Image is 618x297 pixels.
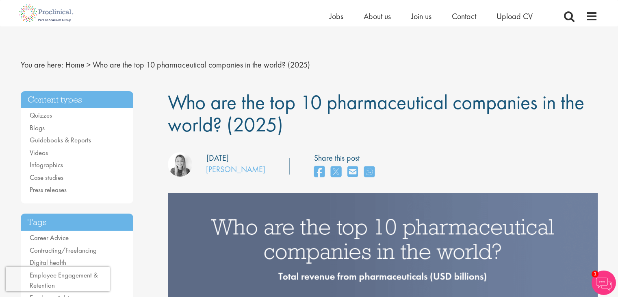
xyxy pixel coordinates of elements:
[331,164,341,181] a: share on twitter
[364,164,375,181] a: share on whats app
[30,233,69,242] a: Career Advice
[314,164,325,181] a: share on facebook
[65,59,85,70] a: breadcrumb link
[314,152,379,164] label: Share this post
[21,214,134,231] h3: Tags
[364,11,391,22] a: About us
[6,267,110,291] iframe: reCAPTCHA
[87,59,91,70] span: >
[30,246,97,255] a: Contracting/Freelancing
[168,152,192,177] img: Hannah Burke
[30,160,63,169] a: Infographics
[206,152,229,164] div: [DATE]
[93,59,310,70] span: Who are the top 10 pharmaceutical companies in the world? (2025)
[30,173,63,182] a: Case studies
[30,185,67,194] a: Press releases
[592,271,598,277] span: 1
[452,11,476,22] a: Contact
[30,123,45,132] a: Blogs
[347,164,358,181] a: share on email
[30,148,48,157] a: Videos
[30,258,66,267] a: Digital health
[168,89,584,138] span: Who are the top 10 pharmaceutical companies in the world? (2025)
[21,59,63,70] span: You are here:
[411,11,432,22] a: Join us
[30,135,91,144] a: Guidebooks & Reports
[497,11,533,22] a: Upload CV
[21,91,134,109] h3: Content types
[30,111,52,120] a: Quizzes
[206,164,265,175] a: [PERSON_NAME]
[330,11,343,22] a: Jobs
[592,271,616,295] img: Chatbot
